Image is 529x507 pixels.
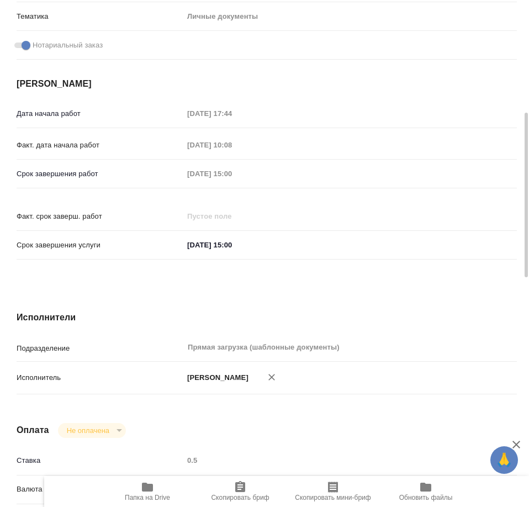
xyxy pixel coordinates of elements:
[183,208,280,224] input: Пустое поле
[17,77,517,91] h4: [PERSON_NAME]
[211,494,269,501] span: Скопировать бриф
[17,484,183,495] p: Валюта
[183,166,280,182] input: Пустое поле
[183,105,280,122] input: Пустое поле
[260,365,284,389] button: Удалить исполнителя
[183,372,248,383] p: [PERSON_NAME]
[17,343,183,354] p: Подразделение
[17,372,183,383] p: Исполнитель
[379,476,472,507] button: Обновить файлы
[183,7,517,26] div: Личные документы
[17,168,183,179] p: Срок завершения работ
[295,494,371,501] span: Скопировать мини-бриф
[183,237,280,253] input: ✎ Введи что-нибудь
[17,108,183,119] p: Дата начала работ
[17,311,517,324] h4: Исполнители
[125,494,170,501] span: Папка на Drive
[17,11,183,22] p: Тематика
[58,423,126,438] div: Не оплачена
[490,446,518,474] button: 🙏
[17,240,183,251] p: Срок завершения услуги
[194,476,287,507] button: Скопировать бриф
[17,424,49,437] h4: Оплата
[287,476,379,507] button: Скопировать мини-бриф
[183,452,517,468] input: Пустое поле
[17,455,183,466] p: Ставка
[495,448,514,472] span: 🙏
[17,140,183,151] p: Факт. дата начала работ
[17,211,183,222] p: Факт. срок заверш. работ
[33,40,103,51] span: Нотариальный заказ
[64,426,113,435] button: Не оплачена
[101,476,194,507] button: Папка на Drive
[399,494,453,501] span: Обновить файлы
[183,137,280,153] input: Пустое поле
